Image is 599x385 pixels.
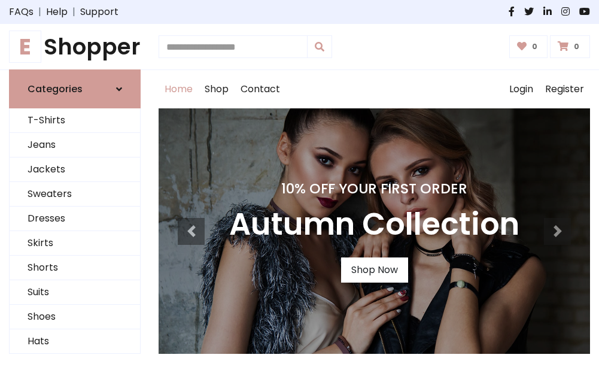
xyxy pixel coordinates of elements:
[550,35,590,58] a: 0
[80,5,118,19] a: Support
[229,180,519,197] h4: 10% Off Your First Order
[199,70,235,108] a: Shop
[10,256,140,280] a: Shorts
[10,108,140,133] a: T-Shirts
[235,70,286,108] a: Contact
[10,133,140,157] a: Jeans
[571,41,582,52] span: 0
[10,305,140,329] a: Shoes
[539,70,590,108] a: Register
[503,70,539,108] a: Login
[9,5,34,19] a: FAQs
[46,5,68,19] a: Help
[68,5,80,19] span: |
[34,5,46,19] span: |
[9,34,141,60] a: EShopper
[529,41,540,52] span: 0
[10,207,140,231] a: Dresses
[159,70,199,108] a: Home
[10,157,140,182] a: Jackets
[229,207,519,243] h3: Autumn Collection
[9,34,141,60] h1: Shopper
[28,83,83,95] h6: Categories
[9,69,141,108] a: Categories
[9,31,41,63] span: E
[341,257,408,283] a: Shop Now
[509,35,548,58] a: 0
[10,329,140,354] a: Hats
[10,182,140,207] a: Sweaters
[10,280,140,305] a: Suits
[10,231,140,256] a: Skirts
